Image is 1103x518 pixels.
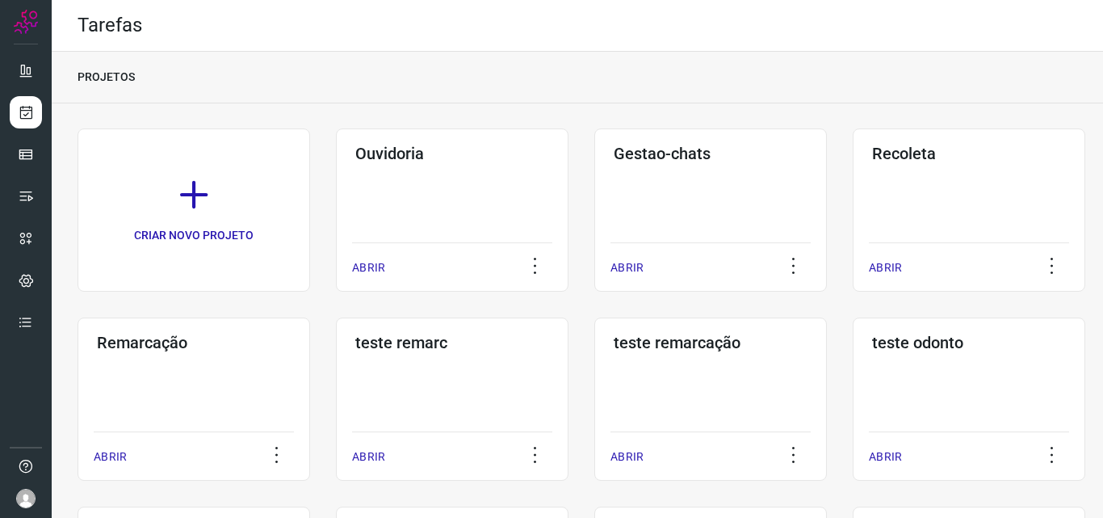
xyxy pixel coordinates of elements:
[614,333,807,352] h3: teste remarcação
[869,259,902,276] p: ABRIR
[16,489,36,508] img: avatar-user-boy.jpg
[355,144,549,163] h3: Ouvidoria
[355,333,549,352] h3: teste remarc
[97,333,291,352] h3: Remarcação
[14,10,38,34] img: Logo
[614,144,807,163] h3: Gestao-chats
[78,69,135,86] p: PROJETOS
[610,259,644,276] p: ABRIR
[94,449,127,465] p: ABRIR
[610,449,644,465] p: ABRIR
[872,144,1066,163] h3: Recoleta
[872,333,1066,352] h3: teste odonto
[352,259,385,276] p: ABRIR
[78,14,142,37] h2: Tarefas
[869,449,902,465] p: ABRIR
[134,227,254,244] p: CRIAR NOVO PROJETO
[352,449,385,465] p: ABRIR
